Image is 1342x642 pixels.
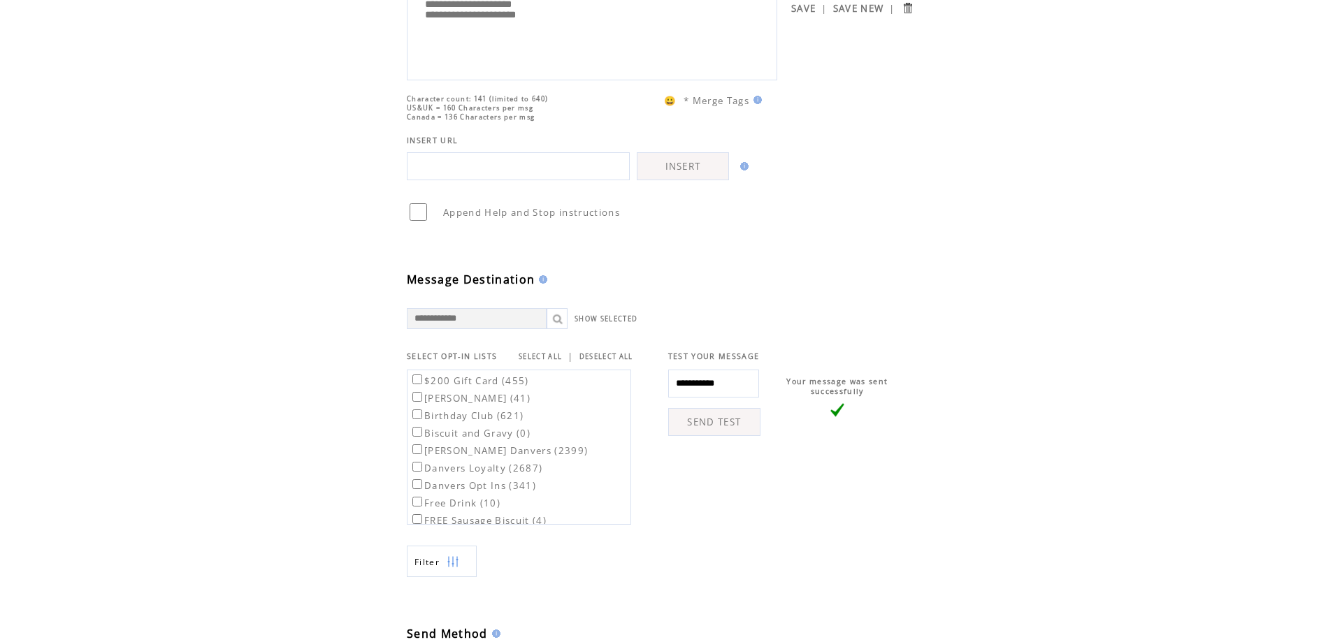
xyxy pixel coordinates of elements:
[410,479,536,492] label: Danvers Opt Ins (341)
[412,462,422,472] input: Danvers Loyalty (2687)
[833,2,884,15] a: SAVE NEW
[410,497,500,509] label: Free Drink (10)
[410,444,588,457] label: [PERSON_NAME] Danvers (2399)
[412,514,422,524] input: FREE Sausage Biscuit (4)
[407,112,535,122] span: Canada = 136 Characters per msg
[410,409,524,422] label: Birthday Club (621)
[519,352,562,361] a: SELECT ALL
[412,409,422,419] input: Birthday Club (621)
[410,462,542,474] label: Danvers Loyalty (2687)
[821,2,827,15] span: |
[412,392,422,402] input: [PERSON_NAME] (41)
[535,275,547,284] img: help.gif
[412,374,422,384] input: $200 Gift Card (455)
[410,514,547,527] label: FREE Sausage Biscuit (4)
[412,479,422,489] input: Danvers Opt Ins (341)
[668,351,760,361] span: TEST YOUR MESSAGE
[579,352,633,361] a: DESELECT ALL
[736,162,749,170] img: help.gif
[410,392,531,404] label: [PERSON_NAME] (41)
[412,444,422,454] input: [PERSON_NAME] Danvers (2399)
[488,629,500,638] img: help.gif
[407,546,477,577] a: Filter
[568,350,573,363] span: |
[443,206,620,219] span: Append Help and Stop instructions
[407,272,535,287] span: Message Destination
[668,408,760,436] a: SEND TEST
[664,94,677,107] span: 😀
[889,2,895,15] span: |
[407,94,548,103] span: Character count: 141 (limited to 640)
[830,403,844,417] img: vLarge.png
[749,96,762,104] img: help.gif
[786,377,888,396] span: Your message was sent successfully
[410,427,531,439] label: Biscuit and Gravy (0)
[637,152,729,180] a: INSERT
[407,103,533,112] span: US&UK = 160 Characters per msg
[414,556,440,568] span: Show filters
[407,626,488,641] span: Send Method
[684,94,749,107] span: * Merge Tags
[901,1,914,15] input: Submit
[410,374,529,387] label: $200 Gift Card (455)
[447,546,459,578] img: filters.png
[791,2,816,15] a: SAVE
[407,351,497,361] span: SELECT OPT-IN LISTS
[412,497,422,506] input: Free Drink (10)
[412,427,422,437] input: Biscuit and Gravy (0)
[407,136,458,145] span: INSERT URL
[575,314,637,323] a: SHOW SELECTED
